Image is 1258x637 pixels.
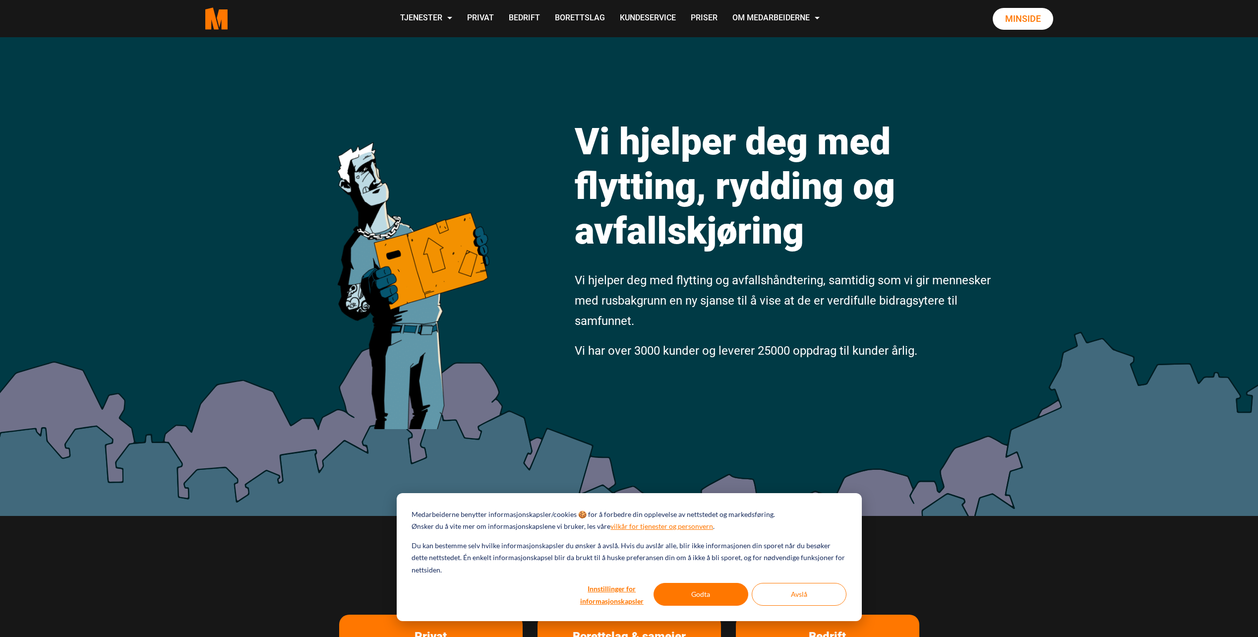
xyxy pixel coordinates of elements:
[327,97,498,429] img: medarbeiderne man icon optimized
[547,1,612,36] a: Borettslag
[393,1,460,36] a: Tjenester
[460,1,501,36] a: Privat
[725,1,827,36] a: Om Medarbeiderne
[412,540,846,576] p: Du kan bestemme selv hvilke informasjonskapsler du ønsker å avslå. Hvis du avslår alle, blir ikke...
[575,344,917,358] span: Vi har over 3000 kunder og leverer 25000 oppdrag til kunder årlig.
[654,583,748,606] button: Godta
[501,1,547,36] a: Bedrift
[412,520,715,533] p: Ønsker du å vite mer om informasjonskapslene vi bruker, les våre .
[339,558,919,585] h2: Kontakt
[752,583,846,606] button: Avslå
[610,520,713,533] a: vilkår for tjenester og personvern
[612,1,683,36] a: Kundeservice
[575,273,991,328] span: Vi hjelper deg med flytting og avfallshåndtering, samtidig som vi gir mennesker med rusbakgrunn e...
[397,493,862,621] div: Cookie banner
[683,1,725,36] a: Priser
[412,509,775,521] p: Medarbeiderne benytter informasjonskapsler/cookies 🍪 for å forbedre din opplevelse av nettstedet ...
[574,583,650,606] button: Innstillinger for informasjonskapsler
[993,8,1053,30] a: Minside
[575,119,994,253] h1: Vi hjelper deg med flytting, rydding og avfallskjøring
